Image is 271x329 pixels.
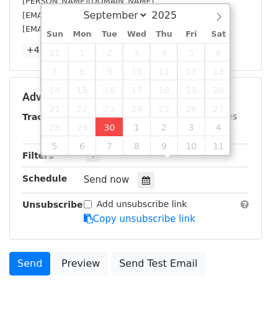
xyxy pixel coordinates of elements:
[205,80,232,99] span: September 20, 2025
[9,252,50,276] a: Send
[150,136,177,155] span: October 9, 2025
[96,30,123,39] span: Tue
[177,136,205,155] span: October 10, 2025
[150,43,177,62] span: September 4, 2025
[22,112,64,122] strong: Tracking
[68,118,96,136] span: September 29, 2025
[205,118,232,136] span: October 4, 2025
[205,62,232,80] span: September 13, 2025
[150,118,177,136] span: October 2, 2025
[84,213,195,225] a: Copy unsubscribe link
[68,136,96,155] span: October 6, 2025
[68,99,96,118] span: September 22, 2025
[205,30,232,39] span: Sat
[177,99,205,118] span: September 26, 2025
[123,30,150,39] span: Wed
[96,43,123,62] span: September 2, 2025
[209,269,271,329] iframe: Chat Widget
[148,9,193,21] input: Year
[22,11,161,20] small: [EMAIL_ADDRESS][DOMAIN_NAME]
[42,136,69,155] span: October 5, 2025
[96,80,123,99] span: September 16, 2025
[205,43,232,62] span: September 6, 2025
[96,62,123,80] span: September 9, 2025
[53,252,108,276] a: Preview
[205,136,232,155] span: October 11, 2025
[22,200,83,210] strong: Unsubscribe
[96,99,123,118] span: September 23, 2025
[205,99,232,118] span: September 27, 2025
[177,62,205,80] span: September 12, 2025
[177,118,205,136] span: October 3, 2025
[42,118,69,136] span: September 28, 2025
[22,24,161,34] small: [EMAIL_ADDRESS][DOMAIN_NAME]
[22,42,74,58] a: +47 more
[150,80,177,99] span: September 18, 2025
[177,30,205,39] span: Fri
[42,99,69,118] span: September 21, 2025
[22,151,54,160] strong: Filters
[150,62,177,80] span: September 11, 2025
[150,30,177,39] span: Thu
[177,80,205,99] span: September 19, 2025
[177,43,205,62] span: September 5, 2025
[68,80,96,99] span: September 15, 2025
[22,174,67,183] strong: Schedule
[22,90,249,104] h5: Advanced
[68,43,96,62] span: September 1, 2025
[150,99,177,118] span: September 25, 2025
[123,43,150,62] span: September 3, 2025
[123,62,150,80] span: September 10, 2025
[123,99,150,118] span: September 24, 2025
[123,136,150,155] span: October 8, 2025
[42,62,69,80] span: September 7, 2025
[111,252,205,276] a: Send Test Email
[96,118,123,136] span: September 30, 2025
[123,118,150,136] span: October 1, 2025
[42,30,69,39] span: Sun
[42,43,69,62] span: August 31, 2025
[68,30,96,39] span: Mon
[97,198,187,211] label: Add unsubscribe link
[84,174,130,185] span: Send now
[68,62,96,80] span: September 8, 2025
[96,136,123,155] span: October 7, 2025
[123,80,150,99] span: September 17, 2025
[42,80,69,99] span: September 14, 2025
